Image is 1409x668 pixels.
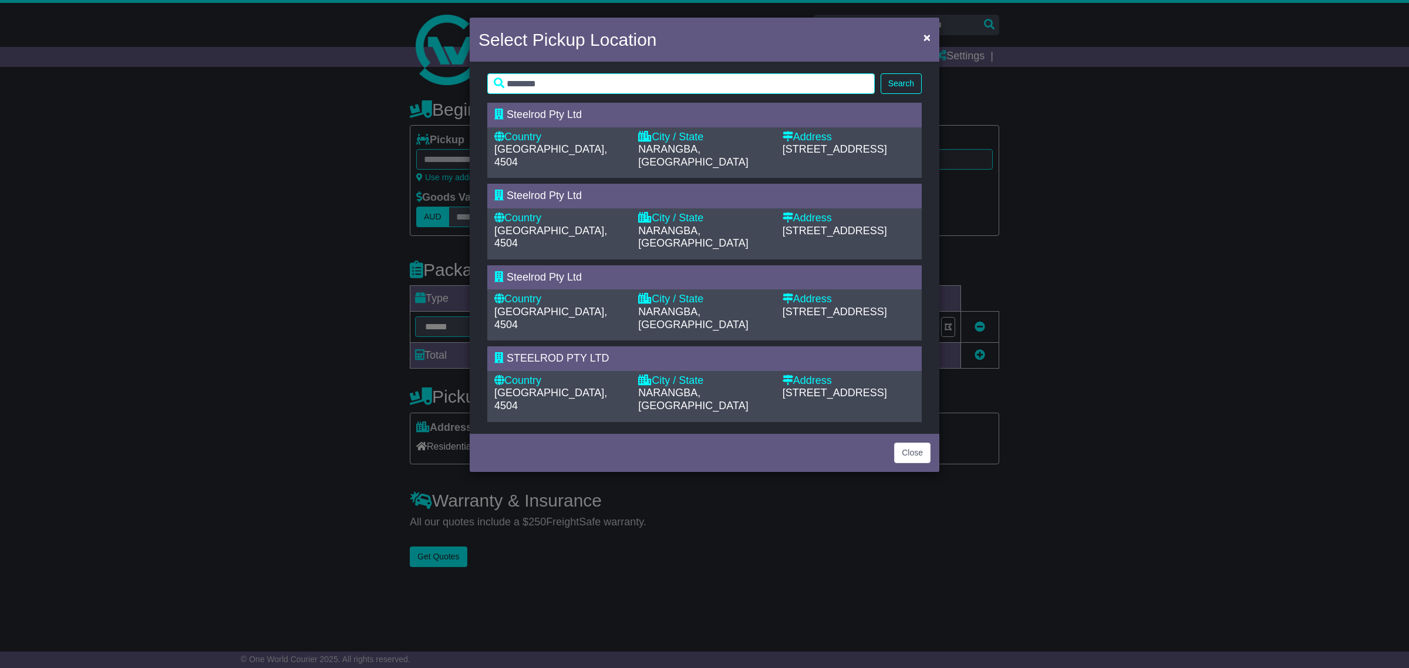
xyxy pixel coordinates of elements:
[638,131,770,144] div: City / State
[478,26,657,53] h4: Select Pickup Location
[783,293,915,306] div: Address
[783,387,887,399] span: [STREET_ADDRESS]
[783,212,915,225] div: Address
[638,143,748,168] span: NARANGBA, [GEOGRAPHIC_DATA]
[638,375,770,387] div: City / State
[494,131,626,144] div: Country
[783,306,887,318] span: [STREET_ADDRESS]
[638,293,770,306] div: City / State
[783,375,915,387] div: Address
[494,387,607,411] span: [GEOGRAPHIC_DATA], 4504
[494,375,626,387] div: Country
[638,306,748,330] span: NARANGBA, [GEOGRAPHIC_DATA]
[507,271,582,283] span: Steelrod Pty Ltd
[638,225,748,249] span: NARANGBA, [GEOGRAPHIC_DATA]
[923,31,931,44] span: ×
[783,225,887,237] span: [STREET_ADDRESS]
[783,143,887,155] span: [STREET_ADDRESS]
[507,190,582,201] span: Steelrod Pty Ltd
[638,387,748,411] span: NARANGBA, [GEOGRAPHIC_DATA]
[881,73,922,94] button: Search
[894,443,931,463] button: Close
[507,352,609,364] span: STEELROD PTY LTD
[494,293,626,306] div: Country
[507,109,582,120] span: Steelrod Pty Ltd
[783,131,915,144] div: Address
[494,225,607,249] span: [GEOGRAPHIC_DATA], 4504
[638,212,770,225] div: City / State
[918,25,936,49] button: Close
[494,143,607,168] span: [GEOGRAPHIC_DATA], 4504
[494,306,607,330] span: [GEOGRAPHIC_DATA], 4504
[494,212,626,225] div: Country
